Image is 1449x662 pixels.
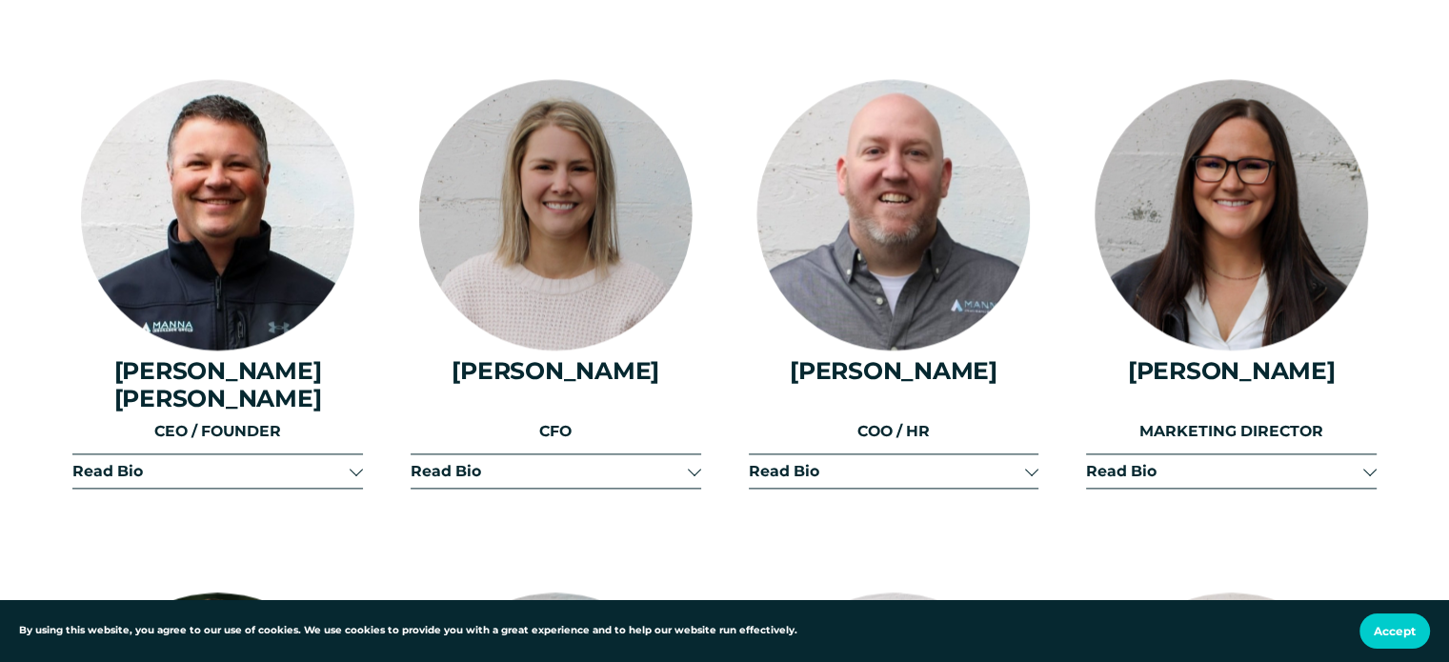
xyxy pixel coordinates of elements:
[749,357,1039,385] h4: [PERSON_NAME]
[19,623,797,639] p: By using this website, you agree to our use of cookies. We use cookies to provide you with a grea...
[1374,624,1416,638] span: Accept
[72,462,350,480] span: Read Bio
[411,357,701,385] h4: [PERSON_NAME]
[411,419,701,443] p: CFO
[72,357,363,412] h4: [PERSON_NAME] [PERSON_NAME]
[72,454,363,488] button: Read Bio
[72,419,363,443] p: CEO / FOUNDER
[1086,454,1377,488] button: Read Bio
[749,419,1039,443] p: COO / HR
[1359,613,1430,649] button: Accept
[1086,419,1377,443] p: MARKETING DIRECTOR
[749,454,1039,488] button: Read Bio
[411,462,688,480] span: Read Bio
[411,454,701,488] button: Read Bio
[749,462,1026,480] span: Read Bio
[1086,357,1377,385] h4: [PERSON_NAME]
[1086,462,1363,480] span: Read Bio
